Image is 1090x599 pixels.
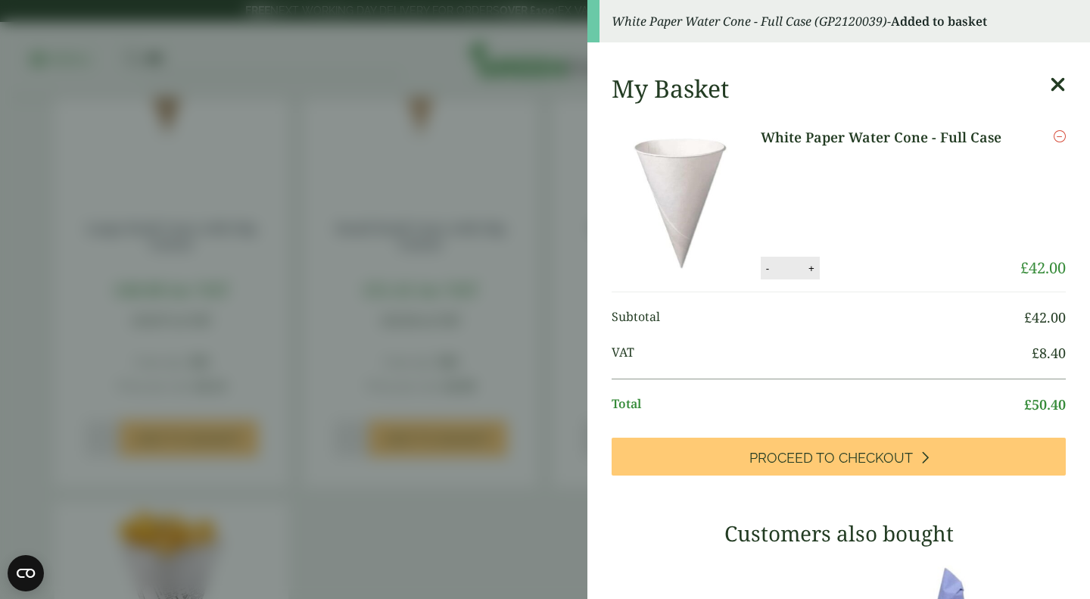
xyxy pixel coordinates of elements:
[1024,395,1032,413] span: £
[1024,308,1066,326] bdi: 42.00
[1032,344,1039,362] span: £
[612,521,1066,547] h3: Customers also bought
[891,13,987,30] strong: Added to basket
[612,395,1024,415] span: Total
[749,450,913,466] span: Proceed to Checkout
[1024,395,1066,413] bdi: 50.40
[761,262,774,275] button: -
[612,307,1024,328] span: Subtotal
[1054,127,1066,145] a: Remove this item
[8,555,44,591] button: Open CMP widget
[1020,257,1029,278] span: £
[804,262,819,275] button: +
[1020,257,1066,278] bdi: 42.00
[612,74,729,103] h2: My Basket
[761,127,1011,148] a: White Paper Water Cone - Full Case
[1032,344,1066,362] bdi: 8.40
[1024,308,1032,326] span: £
[612,343,1032,363] span: VAT
[612,438,1066,476] a: Proceed to Checkout
[612,13,887,30] em: White Paper Water Cone - Full Case (GP2120039)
